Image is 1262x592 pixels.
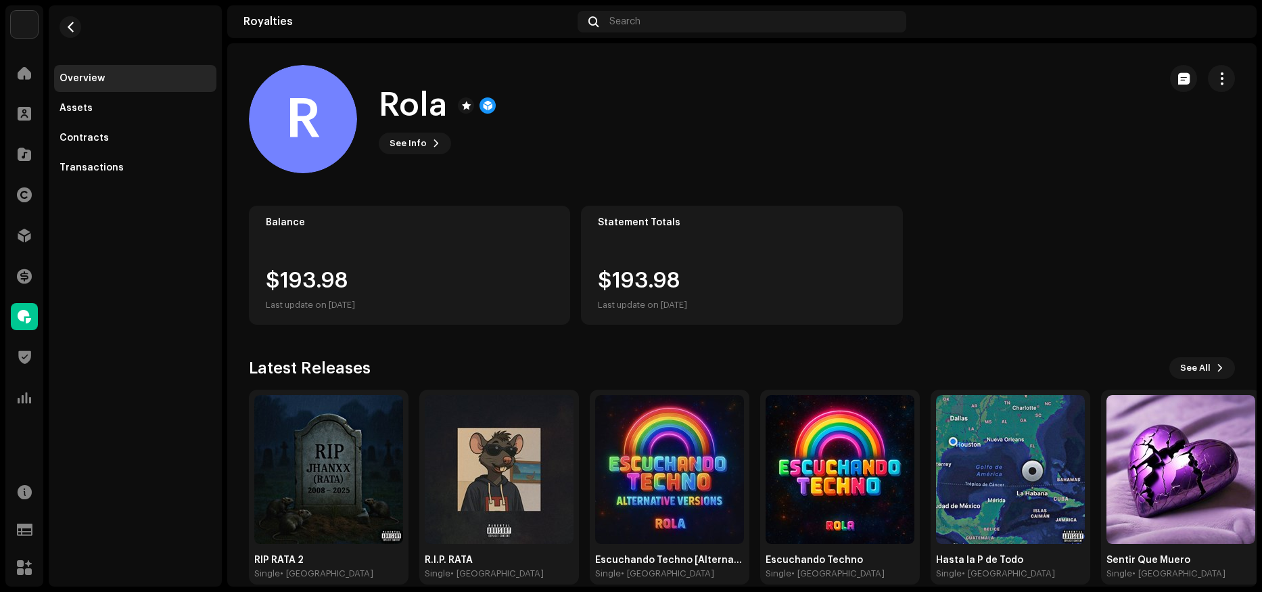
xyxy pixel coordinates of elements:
[1106,395,1255,544] img: 6235af7a-dcee-4ae2-8172-52cd1e9e89c5
[450,568,544,579] div: • [GEOGRAPHIC_DATA]
[766,395,914,544] img: 28422ff1-f8ec-4ea0-bcfd-753c7f473695
[1219,11,1240,32] img: cd891d2d-3008-456e-9ec6-c6524fa041d0
[254,568,280,579] div: Single
[791,568,885,579] div: • [GEOGRAPHIC_DATA]
[595,555,744,566] div: Escuchando Techno [Alternative Versions]
[60,73,105,84] div: Overview
[54,154,216,181] re-m-nav-item: Transactions
[766,555,914,566] div: Escuchando Techno
[249,65,357,173] div: R
[266,217,553,228] div: Balance
[60,103,93,114] div: Assets
[621,568,714,579] div: • [GEOGRAPHIC_DATA]
[598,297,687,313] div: Last update on [DATE]
[254,555,403,566] div: RIP RATA 2
[595,568,621,579] div: Single
[54,124,216,152] re-m-nav-item: Contracts
[425,395,574,544] img: 487e5e6f-aac2-4e5a-9bb6-df6418d612f3
[595,395,744,544] img: 81889fe9-3faa-4a97-9f8f-860be478a59e
[254,395,403,544] img: 22c9d8ff-acc0-4003-a539-494ce15864e4
[266,297,355,313] div: Last update on [DATE]
[11,11,38,38] img: 4d5a508c-c80f-4d99-b7fb-82554657661d
[581,206,902,325] re-o-card-value: Statement Totals
[60,162,124,173] div: Transactions
[425,568,450,579] div: Single
[54,95,216,122] re-m-nav-item: Assets
[60,133,109,143] div: Contracts
[249,357,371,379] h3: Latest Releases
[249,206,570,325] re-o-card-value: Balance
[766,568,791,579] div: Single
[962,568,1055,579] div: • [GEOGRAPHIC_DATA]
[1180,355,1211,382] span: See All
[1106,555,1255,566] div: Sentir Que Muero
[379,133,451,154] button: See Info
[379,84,447,127] h1: Rola
[936,395,1085,544] img: a3a5b83a-f19f-4864-be88-467277739912
[1106,568,1132,579] div: Single
[936,555,1085,566] div: Hasta la P de Todo
[1132,568,1225,579] div: • [GEOGRAPHIC_DATA]
[243,16,572,27] div: Royalties
[598,217,885,228] div: Statement Totals
[936,568,962,579] div: Single
[390,130,427,157] span: See Info
[1169,357,1235,379] button: See All
[609,16,640,27] span: Search
[425,555,574,566] div: R.I.P. RATA
[280,568,373,579] div: • [GEOGRAPHIC_DATA]
[54,65,216,92] re-m-nav-item: Overview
